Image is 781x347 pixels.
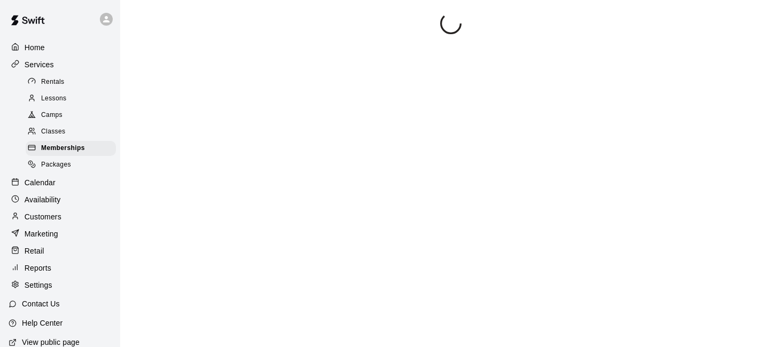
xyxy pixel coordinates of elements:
[22,298,60,309] p: Contact Us
[9,192,112,208] a: Availability
[25,246,44,256] p: Retail
[9,209,112,225] a: Customers
[26,74,120,90] a: Rentals
[41,160,71,170] span: Packages
[25,280,52,290] p: Settings
[26,124,120,140] a: Classes
[25,42,45,53] p: Home
[26,75,116,90] div: Rentals
[26,141,116,156] div: Memberships
[41,127,65,137] span: Classes
[9,243,112,259] a: Retail
[41,93,67,104] span: Lessons
[41,143,85,154] span: Memberships
[25,211,61,222] p: Customers
[41,110,63,121] span: Camps
[25,228,58,239] p: Marketing
[9,226,112,242] a: Marketing
[41,77,65,88] span: Rentals
[26,107,120,124] a: Camps
[25,194,61,205] p: Availability
[9,277,112,293] a: Settings
[22,318,63,328] p: Help Center
[25,263,51,273] p: Reports
[9,57,112,73] a: Services
[25,177,56,188] p: Calendar
[26,91,116,106] div: Lessons
[26,108,116,123] div: Camps
[9,260,112,276] a: Reports
[26,124,116,139] div: Classes
[26,157,120,173] a: Packages
[26,140,120,157] a: Memberships
[25,59,54,70] p: Services
[26,90,120,107] a: Lessons
[9,175,112,191] a: Calendar
[26,157,116,172] div: Packages
[9,40,112,56] a: Home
